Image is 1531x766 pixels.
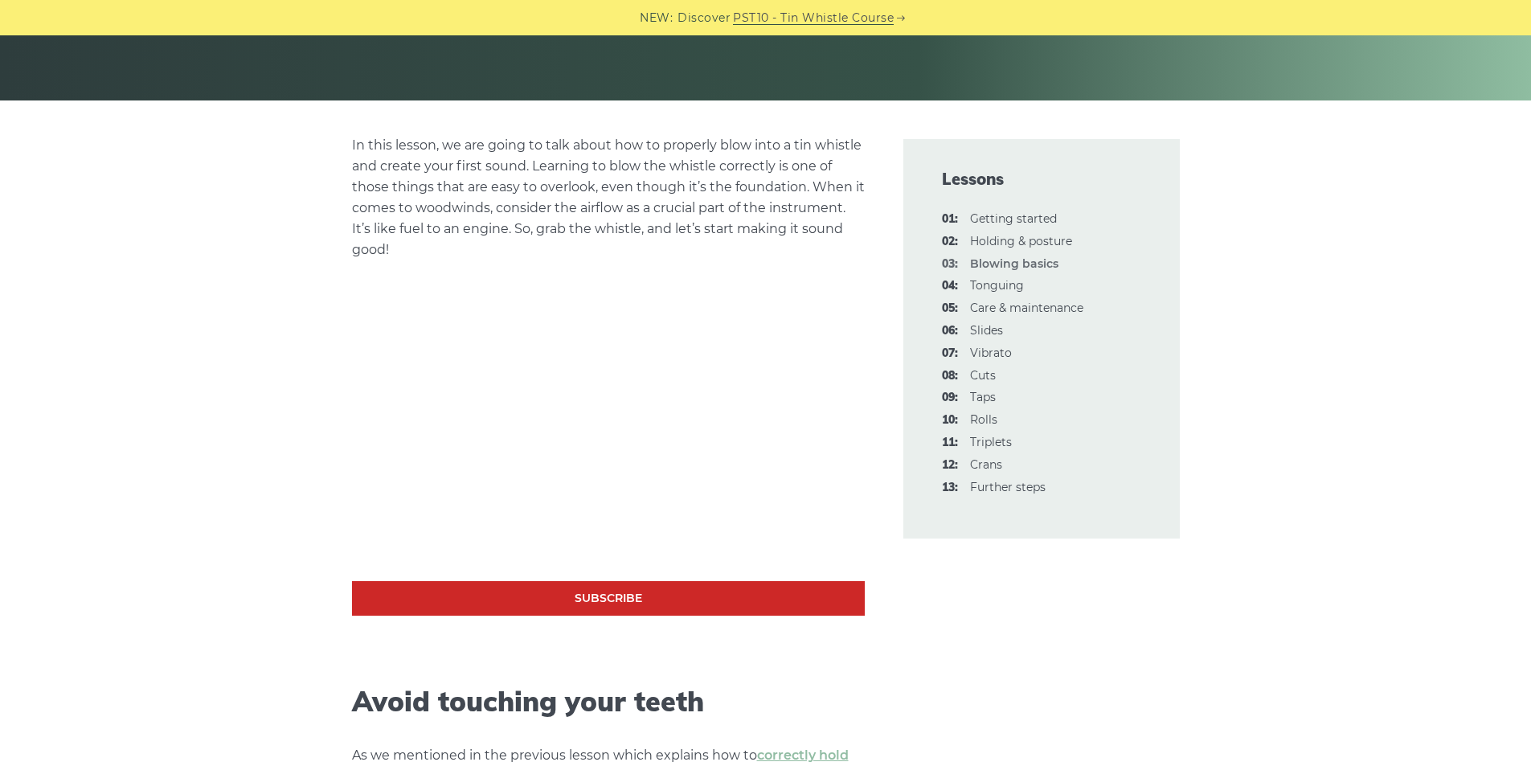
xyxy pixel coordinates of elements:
[970,368,996,383] a: 08:Cuts
[942,478,958,498] span: 13:
[942,367,958,386] span: 08:
[733,9,894,27] a: PST10 - Tin Whistle Course
[352,135,865,260] p: In this lesson, we are going to talk about how to properly blow into a tin whistle and create you...
[942,255,958,274] span: 03:
[352,293,865,582] iframe: Tin Whistle Tutorial for Beginners - Blowing Basics & D Scale Exercise
[970,435,1012,449] a: 11:Triplets
[640,9,673,27] span: NEW:
[942,168,1141,190] span: Lessons
[942,411,958,430] span: 10:
[970,301,1083,315] a: 05:Care & maintenance
[970,211,1057,226] a: 01:Getting started
[942,299,958,318] span: 05:
[970,390,996,404] a: 09:Taps
[970,457,1002,472] a: 12:Crans
[970,323,1003,338] a: 06:Slides
[942,344,958,363] span: 07:
[352,581,865,616] a: Subscribe
[970,256,1058,271] strong: Blowing basics
[942,276,958,296] span: 04:
[942,322,958,341] span: 06:
[942,210,958,229] span: 01:
[970,480,1046,494] a: 13:Further steps
[352,686,865,719] h2: Avoid touching your teeth
[970,346,1012,360] a: 07:Vibrato
[942,456,958,475] span: 12:
[970,412,997,427] a: 10:Rolls
[677,9,731,27] span: Discover
[942,232,958,252] span: 02:
[970,234,1072,248] a: 02:Holding & posture
[970,278,1024,293] a: 04:Tonguing
[942,388,958,408] span: 09:
[942,433,958,453] span: 11:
